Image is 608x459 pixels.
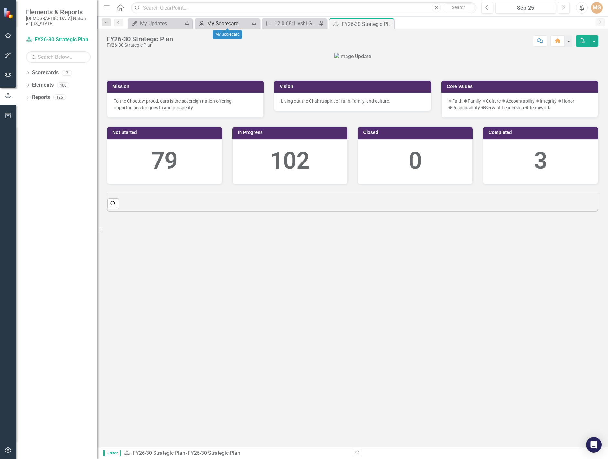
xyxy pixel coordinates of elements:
[26,36,91,44] a: FY26-30 Strategic Plan
[26,8,91,16] span: Elements & Reports
[365,144,466,178] div: 0
[133,450,185,456] a: FY26-30 Strategic Plan
[452,5,466,10] span: Search
[281,99,390,104] span: Living out the Chahta spirit of faith, family, and culture.
[114,144,215,178] div: 79
[342,20,392,28] div: FY26-30 Strategic Plan
[363,130,470,135] h3: Closed
[131,2,476,14] input: Search ClearPoint...
[274,19,317,27] div: 12.0.68: Hvshi Gift Shop Inventory KPIs
[53,95,66,100] div: 125
[213,30,242,39] div: My Scorecard
[3,7,15,19] img: ClearPoint Strategy
[114,99,232,110] span: To the Choctaw proud, ours is the sovereign nation offering opportunities for growth and prosperity.
[197,19,250,27] a: My Scorecard
[62,70,72,76] div: 3
[239,144,341,178] div: 102
[280,84,428,89] h3: Vision
[207,19,250,27] div: My Scorecard
[124,450,348,457] div: »
[112,84,261,89] h3: Mission
[129,19,183,27] a: My Updates
[488,130,595,135] h3: Completed
[586,437,602,453] div: Open Intercom Messenger
[188,450,240,456] div: FY26-30 Strategic Plan
[107,36,173,43] div: FY26-30 Strategic Plan
[32,69,59,77] a: Scorecards
[447,84,595,89] h3: Core Values
[443,3,475,12] button: Search
[26,51,91,63] input: Search Below...
[107,43,173,47] div: FY26-30 Strategic Plan
[495,2,556,14] button: Sep-25
[591,2,603,14] button: MG
[334,53,371,60] img: Image Update
[140,19,183,27] div: My Updates
[238,130,344,135] h3: In Progress
[490,144,591,178] div: 3
[32,94,50,101] a: Reports
[497,4,554,12] div: Sep-25
[26,16,91,26] small: [DEMOGRAPHIC_DATA] Nation of [US_STATE]
[57,82,69,88] div: 400
[32,81,54,89] a: Elements
[448,98,591,111] p: ❖Faith ❖Family ❖Culture ❖Accountability ❖Integrity ❖Honor ❖Responsibility ❖Servant Leadership ❖Te...
[103,450,121,456] span: Editor
[264,19,317,27] a: 12.0.68: Hvshi Gift Shop Inventory KPIs
[112,130,219,135] h3: Not Started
